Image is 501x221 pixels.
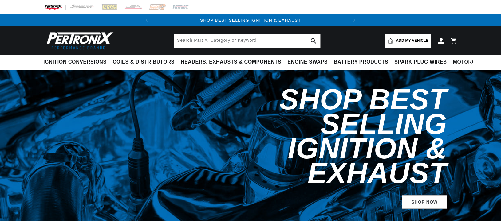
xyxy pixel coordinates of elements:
button: search button [307,34,320,48]
slideshow-component: Translation missing: en.sections.announcements.announcement_bar [28,14,473,26]
summary: Headers, Exhausts & Components [178,55,284,69]
span: Motorcycle [453,59,490,65]
h2: Shop Best Selling Ignition & Exhaust [184,87,447,185]
span: Battery Products [334,59,388,65]
summary: Spark Plug Wires [391,55,450,69]
input: Search Part #, Category or Keyword [174,34,320,48]
span: Engine Swaps [287,59,328,65]
a: SHOP NOW [402,195,447,209]
span: Add my vehicle [396,38,428,44]
img: Pertronix [43,30,114,51]
span: Headers, Exhausts & Components [181,59,281,65]
div: Announcement [153,17,348,24]
a: SHOP BEST SELLING IGNITION & EXHAUST [200,18,301,23]
summary: Coils & Distributors [110,55,178,69]
summary: Engine Swaps [284,55,331,69]
summary: Battery Products [331,55,391,69]
button: Translation missing: en.sections.announcements.previous_announcement [140,14,153,26]
span: Spark Plug Wires [394,59,447,65]
a: Add my vehicle [385,34,431,48]
span: Ignition Conversions [43,59,107,65]
button: Translation missing: en.sections.announcements.next_announcement [348,14,361,26]
summary: Motorcycle [450,55,493,69]
summary: Ignition Conversions [43,55,110,69]
div: 1 of 2 [153,17,348,24]
span: Coils & Distributors [113,59,175,65]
